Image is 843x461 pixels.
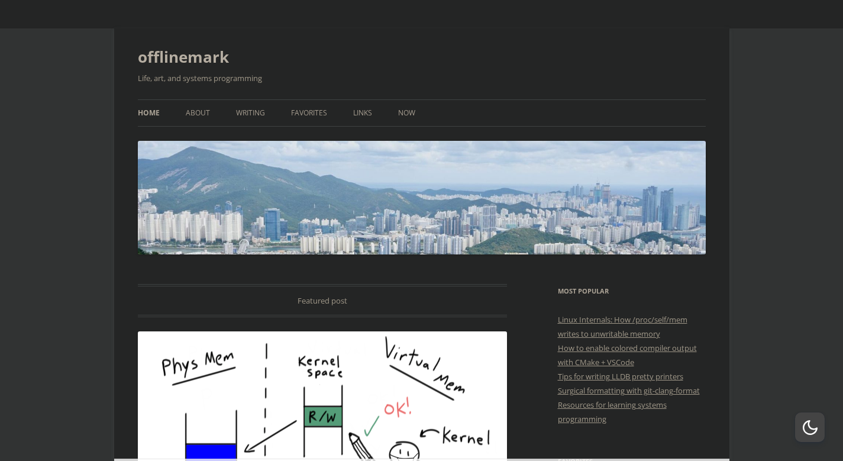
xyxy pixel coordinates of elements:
[558,343,697,367] a: How to enable colored compiler output with CMake + VSCode
[558,385,700,396] a: Surgical formatting with git-clang-format
[558,371,683,382] a: Tips for writing LLDB pretty printers
[138,141,706,254] img: offlinemark
[236,100,265,126] a: Writing
[558,284,706,298] h3: Most Popular
[558,399,667,424] a: Resources for learning systems programming
[558,314,687,339] a: Linux Internals: How /proc/self/mem writes to unwritable memory
[138,284,508,317] div: Featured post
[138,43,229,71] a: offlinemark
[186,100,210,126] a: About
[353,100,372,126] a: Links
[138,100,160,126] a: Home
[138,71,706,85] h2: Life, art, and systems programming
[291,100,327,126] a: Favorites
[398,100,415,126] a: Now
